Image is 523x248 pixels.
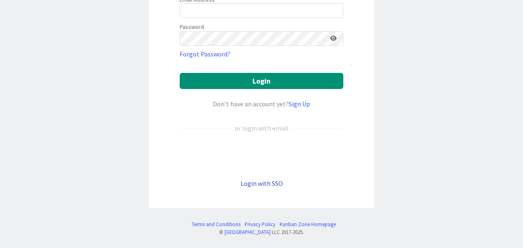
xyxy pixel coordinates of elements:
div: © LLC 2017- 2025 . [187,228,336,236]
div: Don’t have an account yet? [180,99,343,109]
a: [GEOGRAPHIC_DATA] [224,229,271,235]
a: Kanban Zone Homepage [280,220,336,228]
a: Privacy Policy [245,220,275,228]
button: Login [180,73,343,89]
label: Password [180,23,204,31]
iframe: Sign in with Google Button [176,147,347,165]
div: or login with email [233,123,290,133]
a: Sign Up [289,100,310,108]
a: Terms and Conditions [192,220,241,228]
a: Login with SSO [241,179,283,187]
a: Forgot Password? [180,49,230,59]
